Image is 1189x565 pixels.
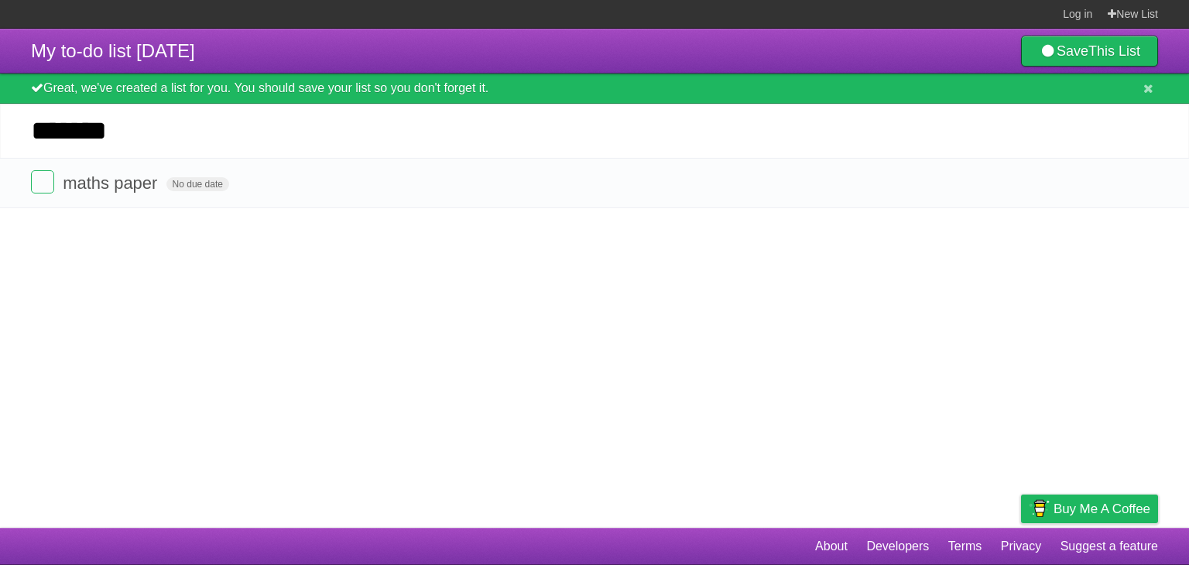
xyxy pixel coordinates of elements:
[63,173,161,193] span: maths paper
[1021,495,1158,523] a: Buy me a coffee
[948,532,982,561] a: Terms
[815,532,848,561] a: About
[1061,532,1158,561] a: Suggest a feature
[866,532,929,561] a: Developers
[1021,36,1158,67] a: SaveThis List
[1054,495,1150,522] span: Buy me a coffee
[166,177,229,191] span: No due date
[31,170,54,193] label: Done
[1088,43,1140,59] b: This List
[31,40,195,61] span: My to-do list [DATE]
[1001,532,1041,561] a: Privacy
[1029,495,1050,522] img: Buy me a coffee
